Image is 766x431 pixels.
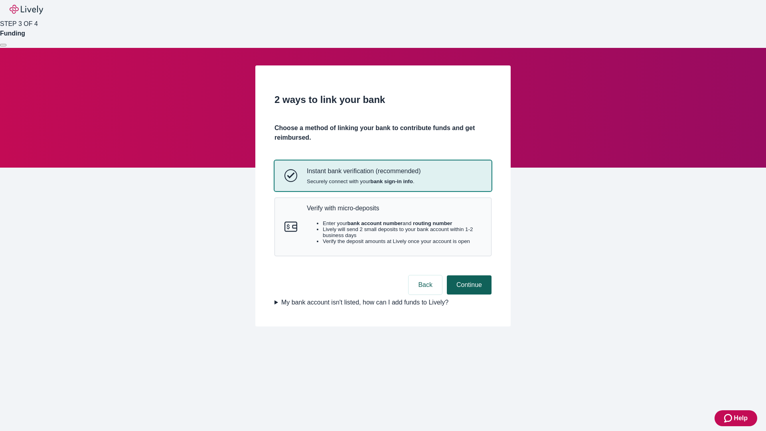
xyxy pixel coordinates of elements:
h2: 2 ways to link your bank [274,93,492,107]
button: Continue [447,275,492,295]
li: Lively will send 2 small deposits to your bank account within 1-2 business days [323,226,482,238]
svg: Instant bank verification [284,169,297,182]
button: Back [409,275,442,295]
button: Micro-depositsVerify with micro-depositsEnter yourbank account numberand routing numberLively wil... [275,198,491,256]
strong: routing number [413,220,452,226]
li: Verify the deposit amounts at Lively once your account is open [323,238,482,244]
li: Enter your and [323,220,482,226]
strong: bank account number [347,220,403,226]
summary: My bank account isn't listed, how can I add funds to Lively? [274,298,492,307]
svg: Micro-deposits [284,220,297,233]
svg: Zendesk support icon [724,413,734,423]
button: Zendesk support iconHelp [715,410,757,426]
span: Help [734,413,748,423]
p: Instant bank verification (recommended) [307,167,421,175]
strong: bank sign-in info [370,178,413,184]
p: Verify with micro-deposits [307,204,482,212]
img: Lively [10,5,43,14]
span: Securely connect with your . [307,178,421,184]
button: Instant bank verificationInstant bank verification (recommended)Securely connect with yourbank si... [275,161,491,190]
h4: Choose a method of linking your bank to contribute funds and get reimbursed. [274,123,492,142]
